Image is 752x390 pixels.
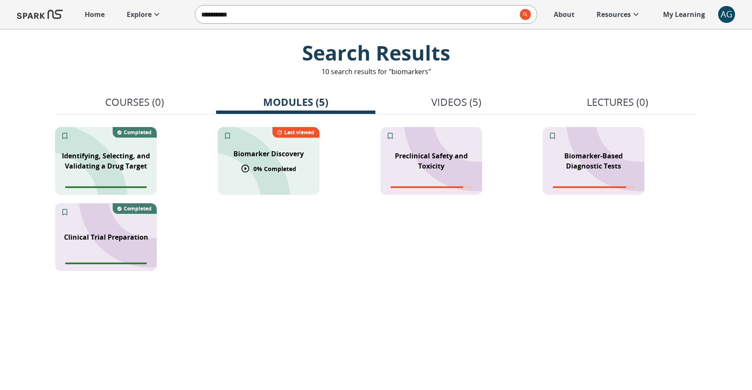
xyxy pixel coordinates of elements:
[263,94,328,110] p: Modules (5)
[431,94,481,110] p: Videos (5)
[597,9,631,19] p: Resources
[592,5,645,24] a: Resources
[61,132,69,140] svg: Add to My Learning
[516,6,531,23] button: search
[554,9,574,19] p: About
[223,132,232,140] svg: Add to My Learning
[284,129,314,136] p: Last viewed
[718,6,735,23] button: account of current user
[549,5,579,24] a: About
[380,127,482,195] div: SPARK NS branding pattern
[548,132,557,140] svg: Add to My Learning
[659,5,710,24] a: My Learning
[124,129,152,136] p: Completed
[167,39,585,66] p: Search Results
[548,151,639,171] p: Biomarker-Based Diagnostic Tests
[105,94,164,110] p: Courses (0)
[65,186,147,188] span: Module completion progress of user
[553,186,634,188] span: Module completion progress of user
[386,151,477,171] p: Preclinical Safety and Toxicity
[124,205,152,212] p: Completed
[386,132,394,140] svg: Add to My Learning
[55,127,157,195] div: Dart hitting bullseye
[233,149,304,159] p: Biomarker Discovery
[543,127,644,195] div: SPARK NS branding pattern
[60,151,152,171] p: Identifying, Selecting, and Validating a Drug Target
[17,4,63,25] img: Logo of SPARK at Stanford
[322,66,431,77] p: 10 search results for "biomarkers"
[391,186,472,188] span: Module completion progress of user
[64,232,148,242] p: Clinical Trial Preparation
[85,9,105,19] p: Home
[218,127,319,195] div: SPARK NS branding pattern
[587,94,648,110] p: Lectures (0)
[253,164,296,173] p: 0 % Completed
[61,208,69,216] svg: Add to My Learning
[80,5,109,24] a: Home
[663,9,705,19] p: My Learning
[122,5,166,24] a: Explore
[55,203,157,271] div: SPARK NS branding pattern
[65,263,147,264] span: Module completion progress of user
[718,6,735,23] div: AG
[127,9,152,19] p: Explore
